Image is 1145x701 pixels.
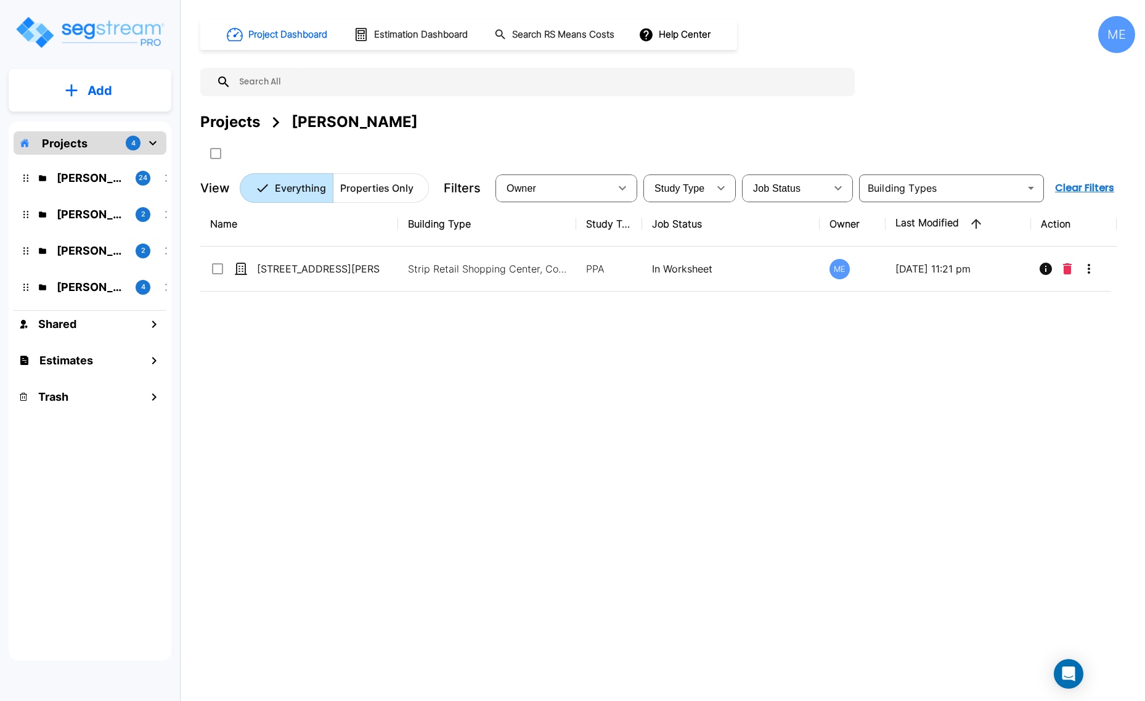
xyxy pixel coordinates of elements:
h1: Trash [38,388,68,405]
button: Delete [1058,256,1077,281]
th: Owner [820,202,886,247]
th: Job Status [642,202,820,247]
h1: Search RS Means Costs [512,28,614,42]
img: Logo [14,15,165,50]
p: [STREET_ADDRESS][PERSON_NAME][PERSON_NAME] [257,261,380,276]
th: Study Type [576,202,642,247]
button: Add [9,73,171,109]
h1: Estimation Dashboard [374,28,468,42]
p: Properties Only [340,181,414,195]
p: Jon's Folder [57,279,126,295]
p: 4 [141,282,145,292]
p: M.E. Folder [57,206,126,223]
span: Owner [507,183,536,194]
button: Info [1033,256,1058,281]
p: 24 [139,173,147,183]
button: Everything [240,173,333,203]
div: ME [1098,16,1135,53]
p: 2 [141,245,145,256]
p: Projects [42,135,88,152]
button: Properties Only [333,173,429,203]
button: Search RS Means Costs [489,23,621,47]
p: PPA [586,261,632,276]
p: [DATE] 11:21 pm [895,261,1021,276]
p: Strip Retail Shopping Center, Commercial Property Site [408,261,574,276]
div: [PERSON_NAME] [291,111,418,133]
p: View [200,179,230,197]
button: Estimation Dashboard [349,22,475,47]
th: Last Modified [886,202,1030,247]
p: 4 [131,138,136,149]
input: Building Types [863,179,1020,197]
p: Add [88,81,112,100]
span: Study Type [654,183,704,194]
div: Select [744,171,826,205]
div: ME [829,259,850,279]
th: Name [200,202,398,247]
p: Everything [275,181,326,195]
div: Open Intercom Messenger [1054,659,1083,689]
th: Building Type [398,202,576,247]
button: SelectAll [203,141,228,166]
h1: Shared [38,316,76,332]
button: Help Center [636,23,715,46]
button: Clear Filters [1050,176,1119,200]
div: Select [498,171,610,205]
div: Select [646,171,709,205]
th: Action [1031,202,1117,247]
p: In Worksheet [652,261,810,276]
p: Kristina's Folder (Finalized Reports) [57,170,126,186]
span: Job Status [753,183,801,194]
h1: Project Dashboard [248,28,327,42]
input: Search All [231,68,849,96]
p: Karina's Folder [57,242,126,259]
p: 2 [141,209,145,219]
button: Open [1022,179,1040,197]
h1: Estimates [39,352,93,369]
button: More-Options [1077,256,1101,281]
p: Filters [444,179,481,197]
button: Project Dashboard [222,21,334,48]
div: Platform [240,173,429,203]
div: Projects [200,111,260,133]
